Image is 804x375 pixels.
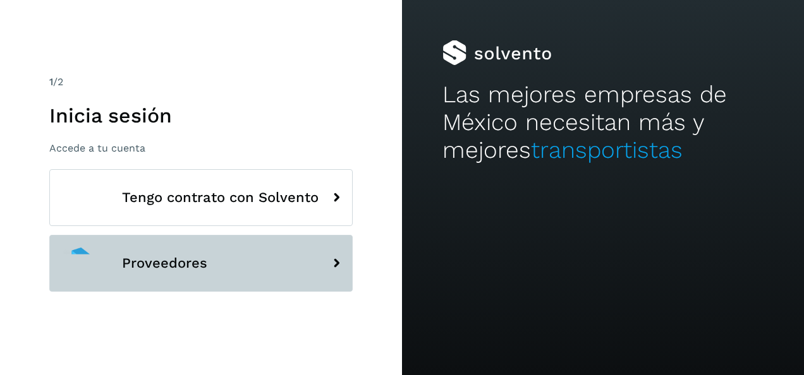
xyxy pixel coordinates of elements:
[49,104,353,128] h1: Inicia sesión
[49,235,353,292] button: Proveedores
[49,169,353,226] button: Tengo contrato con Solvento
[49,74,353,90] div: /2
[49,142,353,154] p: Accede a tu cuenta
[442,81,764,165] h2: Las mejores empresas de México necesitan más y mejores
[531,136,683,164] span: transportistas
[122,256,207,271] span: Proveedores
[122,190,319,205] span: Tengo contrato con Solvento
[49,76,53,88] span: 1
